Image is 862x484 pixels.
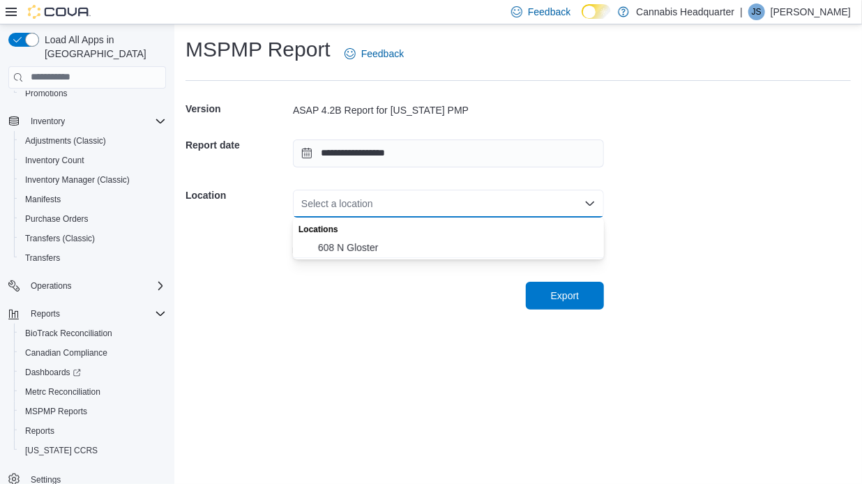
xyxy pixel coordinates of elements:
[20,230,100,247] a: Transfers (Classic)
[14,248,172,268] button: Transfers
[14,170,172,190] button: Inventory Manager (Classic)
[20,250,66,266] a: Transfers
[25,113,166,130] span: Inventory
[20,133,112,149] a: Adjustments (Classic)
[740,3,743,20] p: |
[31,116,65,127] span: Inventory
[20,152,166,169] span: Inventory Count
[748,3,765,20] div: Jamal Saeed
[25,174,130,186] span: Inventory Manager (Classic)
[14,363,172,382] a: Dashboards
[339,40,409,68] a: Feedback
[25,278,77,294] button: Operations
[14,382,172,402] button: Metrc Reconciliation
[361,47,404,61] span: Feedback
[20,172,166,188] span: Inventory Manager (Classic)
[14,441,172,460] button: [US_STATE] CCRS
[20,133,166,149] span: Adjustments (Classic)
[14,402,172,421] button: MSPMP Reports
[318,241,596,255] span: 608 N Gloster
[636,3,734,20] p: Cannabis Headquarter
[20,364,86,381] a: Dashboards
[25,386,100,398] span: Metrc Reconciliation
[25,278,166,294] span: Operations
[293,218,604,238] div: Locations
[39,33,166,61] span: Load All Apps in [GEOGRAPHIC_DATA]
[25,406,87,417] span: MSPMP Reports
[25,233,95,244] span: Transfers (Classic)
[25,347,107,358] span: Canadian Compliance
[14,421,172,441] button: Reports
[293,238,604,258] button: 608 N Gloster
[20,152,90,169] a: Inventory Count
[20,423,166,439] span: Reports
[20,364,166,381] span: Dashboards
[31,308,60,319] span: Reports
[20,442,166,459] span: Washington CCRS
[25,305,166,322] span: Reports
[20,230,166,247] span: Transfers (Classic)
[25,367,81,378] span: Dashboards
[20,325,166,342] span: BioTrack Reconciliation
[293,103,604,117] div: ASAP 4.2B Report for [US_STATE] PMP
[3,276,172,296] button: Operations
[582,4,611,19] input: Dark Mode
[20,384,166,400] span: Metrc Reconciliation
[14,343,172,363] button: Canadian Compliance
[20,191,66,208] a: Manifests
[752,3,762,20] span: JS
[3,112,172,131] button: Inventory
[31,280,72,292] span: Operations
[293,139,604,167] input: Press the down key to open a popover containing a calendar.
[25,328,112,339] span: BioTrack Reconciliation
[186,95,290,123] h5: Version
[20,85,73,102] a: Promotions
[20,191,166,208] span: Manifests
[25,135,106,146] span: Adjustments (Classic)
[301,195,303,212] input: Accessible screen reader label
[551,289,579,303] span: Export
[20,211,94,227] a: Purchase Orders
[20,403,93,420] a: MSPMP Reports
[20,345,166,361] span: Canadian Compliance
[25,194,61,205] span: Manifests
[25,445,98,456] span: [US_STATE] CCRS
[25,113,70,130] button: Inventory
[28,5,91,19] img: Cova
[25,305,66,322] button: Reports
[14,190,172,209] button: Manifests
[526,282,604,310] button: Export
[20,172,135,188] a: Inventory Manager (Classic)
[14,151,172,170] button: Inventory Count
[20,85,166,102] span: Promotions
[186,131,290,159] h5: Report date
[3,304,172,324] button: Reports
[186,36,331,63] h1: MSPMP Report
[20,423,60,439] a: Reports
[20,345,113,361] a: Canadian Compliance
[20,442,103,459] a: [US_STATE] CCRS
[20,250,166,266] span: Transfers
[14,131,172,151] button: Adjustments (Classic)
[528,5,570,19] span: Feedback
[14,324,172,343] button: BioTrack Reconciliation
[25,425,54,437] span: Reports
[293,218,604,258] div: Choose from the following options
[25,252,60,264] span: Transfers
[25,88,68,99] span: Promotions
[14,84,172,103] button: Promotions
[14,229,172,248] button: Transfers (Classic)
[25,155,84,166] span: Inventory Count
[14,209,172,229] button: Purchase Orders
[186,181,290,209] h5: Location
[771,3,851,20] p: [PERSON_NAME]
[20,325,118,342] a: BioTrack Reconciliation
[20,384,106,400] a: Metrc Reconciliation
[20,211,166,227] span: Purchase Orders
[584,198,596,209] button: Close list of options
[20,403,166,420] span: MSPMP Reports
[25,213,89,225] span: Purchase Orders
